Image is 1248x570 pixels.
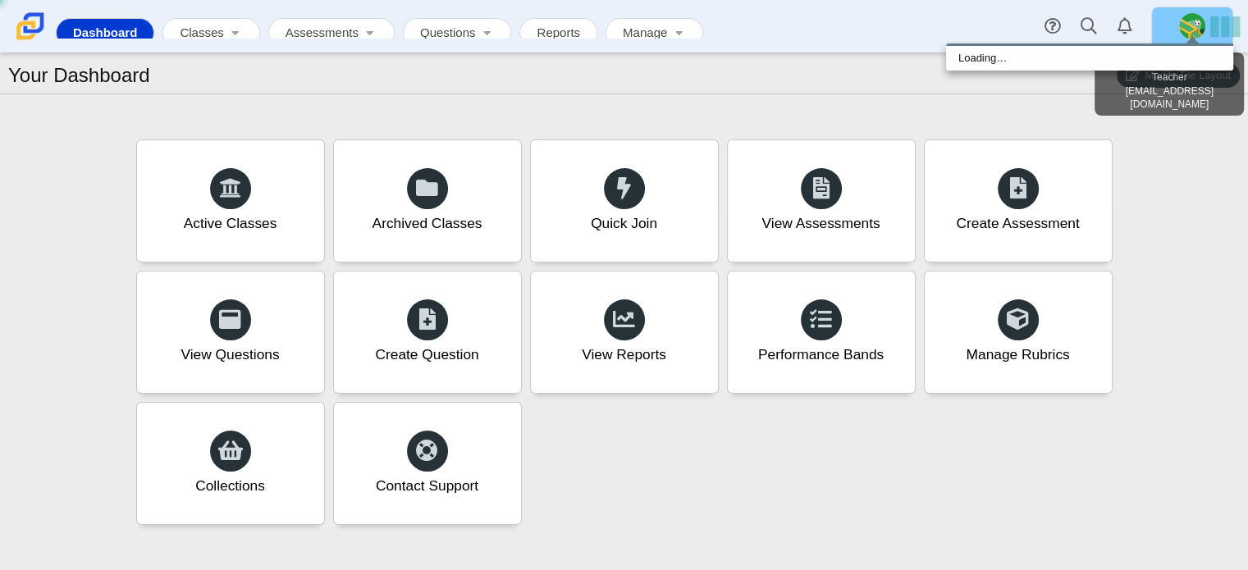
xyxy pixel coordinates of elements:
[136,139,325,262] a: Active Classes
[1107,8,1143,44] a: Alerts
[1095,52,1244,116] div: [PERSON_NAME] [EMAIL_ADDRESS][DOMAIN_NAME]
[136,271,325,394] a: View Questions
[375,344,478,365] div: Create Question
[8,62,150,89] h1: Your Dashboard
[537,19,580,48] a: Reports
[184,213,277,234] div: Active Classes
[224,19,243,48] a: Toggle expanded
[13,9,48,43] img: Carmen School of Science & Technology
[956,213,1079,234] div: Create Assessment
[420,19,476,48] a: Questions
[1179,13,1205,39] img: kevin.dineen.RdTUTr
[286,19,359,48] a: Assessments
[758,344,884,365] div: Performance Bands
[475,19,494,48] a: Toggle expanded
[946,46,1233,71] div: Loading…
[727,271,916,394] a: Performance Bands
[623,19,667,48] a: Manage
[727,139,916,262] a: View Assessments
[530,271,719,394] a: View Reports
[924,139,1113,262] a: Create Assessment
[582,344,666,365] div: View Reports
[761,213,880,234] div: View Assessments
[591,213,657,234] div: Quick Join
[181,344,279,365] div: View Questions
[359,19,377,48] a: Toggle expanded
[373,213,482,234] div: Archived Classes
[195,476,265,496] div: Collections
[1151,7,1233,46] a: kevin.dineen.RdTUTr
[1152,71,1187,83] span: Teacher
[136,402,325,525] a: Collections
[333,271,522,394] a: Create Question
[333,402,522,525] a: Contact Support
[333,139,522,262] a: Archived Classes
[530,139,719,262] a: Quick Join
[180,19,223,48] a: Classes
[667,19,686,48] a: Toggle expanded
[924,271,1113,394] a: Manage Rubrics
[966,344,1069,365] div: Manage Rubrics
[73,19,137,48] a: Dashboard
[376,476,478,496] div: Contact Support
